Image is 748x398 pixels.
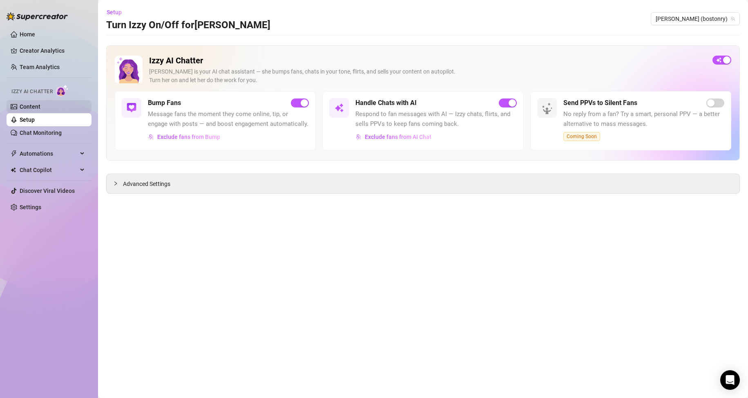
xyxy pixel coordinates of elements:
span: No reply from a fan? Try a smart, personal PPV — a better alternative to mass messages. [563,110,724,129]
img: Izzy AI Chatter [115,56,143,83]
span: thunderbolt [11,150,17,157]
span: Exclude fans from AI Chat [365,134,431,140]
div: [PERSON_NAME] is your AI chat assistant — she bumps fans, chats in your tone, flirts, and sells y... [149,67,706,85]
span: collapsed [113,181,118,186]
a: Content [20,103,40,110]
button: Exclude fans from Bump [148,130,221,143]
span: Setup [107,9,122,16]
img: svg%3e [334,103,344,113]
span: Automations [20,147,78,160]
button: Setup [106,6,128,19]
img: svg%3e [148,134,154,140]
h5: Handle Chats with AI [355,98,417,108]
img: AI Chatter [56,85,69,96]
span: Respond to fan messages with AI — Izzy chats, flirts, and sells PPVs to keep fans coming back. [355,110,516,129]
img: logo-BBDzfeDw.svg [7,12,68,20]
span: Exclude fans from Bump [157,134,220,140]
a: Settings [20,204,41,210]
a: Team Analytics [20,64,60,70]
h2: Izzy AI Chatter [149,56,706,66]
span: Chat Copilot [20,163,78,177]
a: Discover Viral Videos [20,188,75,194]
div: Open Intercom Messenger [720,370,740,390]
a: Chat Monitoring [20,130,62,136]
span: Advanced Settings [123,179,170,188]
button: Exclude fans from AI Chat [355,130,432,143]
img: svg%3e [127,103,136,113]
h3: Turn Izzy On/Off for [PERSON_NAME] [106,19,270,32]
span: Message fans the moment they come online, tip, or engage with posts — and boost engagement automa... [148,110,309,129]
img: silent-fans-ppv-o-N6Mmdf.svg [542,103,555,116]
h5: Send PPVs to Silent Fans [563,98,637,108]
img: Chat Copilot [11,167,16,173]
span: Coming Soon [563,132,600,141]
a: Home [20,31,35,38]
a: Setup [20,116,35,123]
a: Creator Analytics [20,44,85,57]
span: Ryan (bostonry) [656,13,735,25]
div: collapsed [113,179,123,188]
h5: Bump Fans [148,98,181,108]
span: Izzy AI Chatter [11,88,53,96]
span: team [730,16,735,21]
img: svg%3e [356,134,362,140]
